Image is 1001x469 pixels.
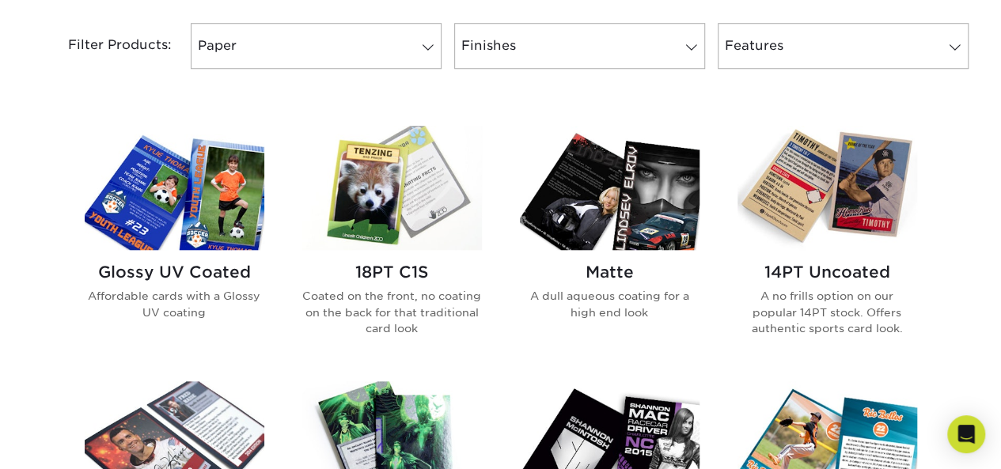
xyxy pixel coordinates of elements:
div: Open Intercom Messenger [947,415,985,453]
a: 14PT Uncoated Trading Cards 14PT Uncoated A no frills option on our popular 14PT stock. Offers au... [737,126,917,361]
h2: 18PT C1S [302,263,482,282]
div: Filter Products: [26,23,184,69]
a: Features [718,23,969,69]
p: Affordable cards with a Glossy UV coating [85,288,264,320]
a: 18PT C1S Trading Cards 18PT C1S Coated on the front, no coating on the back for that traditional ... [302,126,482,361]
iframe: Google Customer Reviews [4,421,135,463]
p: A dull aqueous coating for a high end look [520,288,700,320]
img: Glossy UV Coated Trading Cards [85,126,264,250]
a: Paper [191,23,442,69]
h2: Glossy UV Coated [85,263,264,282]
p: Coated on the front, no coating on the back for that traditional card look [302,288,482,336]
img: Matte Trading Cards [520,126,700,250]
h2: 14PT Uncoated [737,263,917,282]
img: 18PT C1S Trading Cards [302,126,482,250]
a: Matte Trading Cards Matte A dull aqueous coating for a high end look [520,126,700,361]
a: Glossy UV Coated Trading Cards Glossy UV Coated Affordable cards with a Glossy UV coating [85,126,264,361]
img: 14PT Uncoated Trading Cards [737,126,917,250]
h2: Matte [520,263,700,282]
p: A no frills option on our popular 14PT stock. Offers authentic sports card look. [737,288,917,336]
a: Finishes [454,23,705,69]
